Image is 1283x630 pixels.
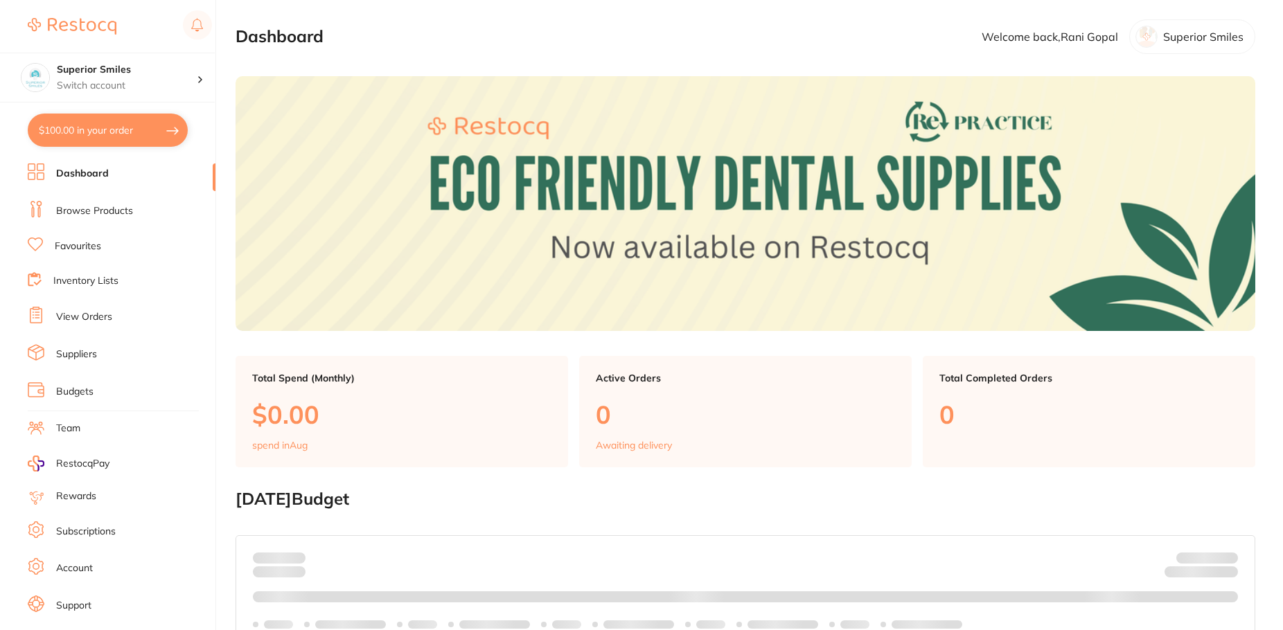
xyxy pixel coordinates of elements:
p: Budget: [1176,552,1238,564]
p: Welcome back, Rani Gopal [982,30,1118,43]
a: Account [56,561,93,575]
p: Labels extended [892,619,962,630]
h2: Dashboard [236,27,324,46]
p: Superior Smiles [1163,30,1244,43]
p: Total Spend (Monthly) [252,372,551,384]
a: Dashboard [56,167,109,181]
p: spend in Aug [252,440,308,451]
a: Total Spend (Monthly)$0.00spend inAug [236,356,568,468]
strong: $0.00 [1214,568,1238,581]
img: RestocqPay [28,456,44,471]
a: Subscriptions [56,525,116,539]
strong: $NaN [1211,552,1238,564]
p: Labels extended [603,619,674,630]
a: Rewards [56,489,96,503]
p: Awaiting delivery [596,440,672,451]
a: Active Orders0Awaiting delivery [579,356,912,468]
a: Budgets [56,385,94,399]
a: Total Completed Orders0 [923,356,1255,468]
h4: Superior Smiles [57,63,197,77]
p: 0 [939,400,1239,429]
span: RestocqPay [56,457,109,471]
a: Favourites [55,240,101,253]
p: Labels extended [459,619,530,630]
p: Switch account [57,79,197,93]
p: Labels [696,619,725,630]
p: Total Completed Orders [939,372,1239,384]
p: Labels [552,619,581,630]
p: Labels extended [315,619,386,630]
img: Restocq Logo [28,18,116,35]
p: Spent: [253,552,306,564]
p: Labels [408,619,437,630]
p: Remaining: [1165,564,1238,580]
a: Team [56,422,80,435]
a: Restocq Logo [28,10,116,42]
img: Dashboard [236,76,1255,331]
a: Browse Products [56,204,133,218]
p: Active Orders [596,372,895,384]
a: Suppliers [56,348,97,361]
p: Labels extended [747,619,818,630]
a: Support [56,599,91,613]
p: Labels [264,619,293,630]
p: 0 [596,400,895,429]
p: $0.00 [252,400,551,429]
p: month [253,564,306,580]
p: Labels [840,619,869,630]
button: $100.00 in your order [28,114,188,147]
a: Inventory Lists [53,274,118,288]
a: View Orders [56,310,112,324]
a: RestocqPay [28,456,109,471]
img: Superior Smiles [21,64,49,91]
strong: $0.00 [281,552,306,564]
h2: [DATE] Budget [236,489,1255,509]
